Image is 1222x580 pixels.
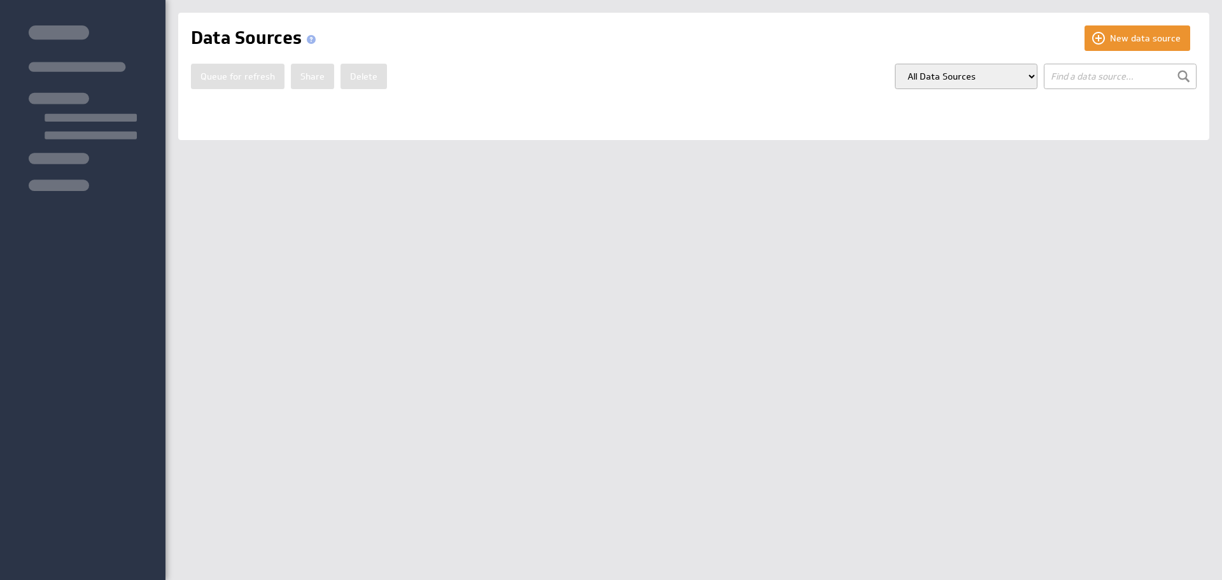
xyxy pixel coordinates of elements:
h1: Data Sources [191,25,321,51]
button: Queue for refresh [191,64,284,89]
img: skeleton-sidenav.svg [29,25,137,191]
button: Share [291,64,334,89]
button: Delete [341,64,387,89]
button: New data source [1085,25,1190,51]
input: Find a data source... [1044,64,1197,89]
